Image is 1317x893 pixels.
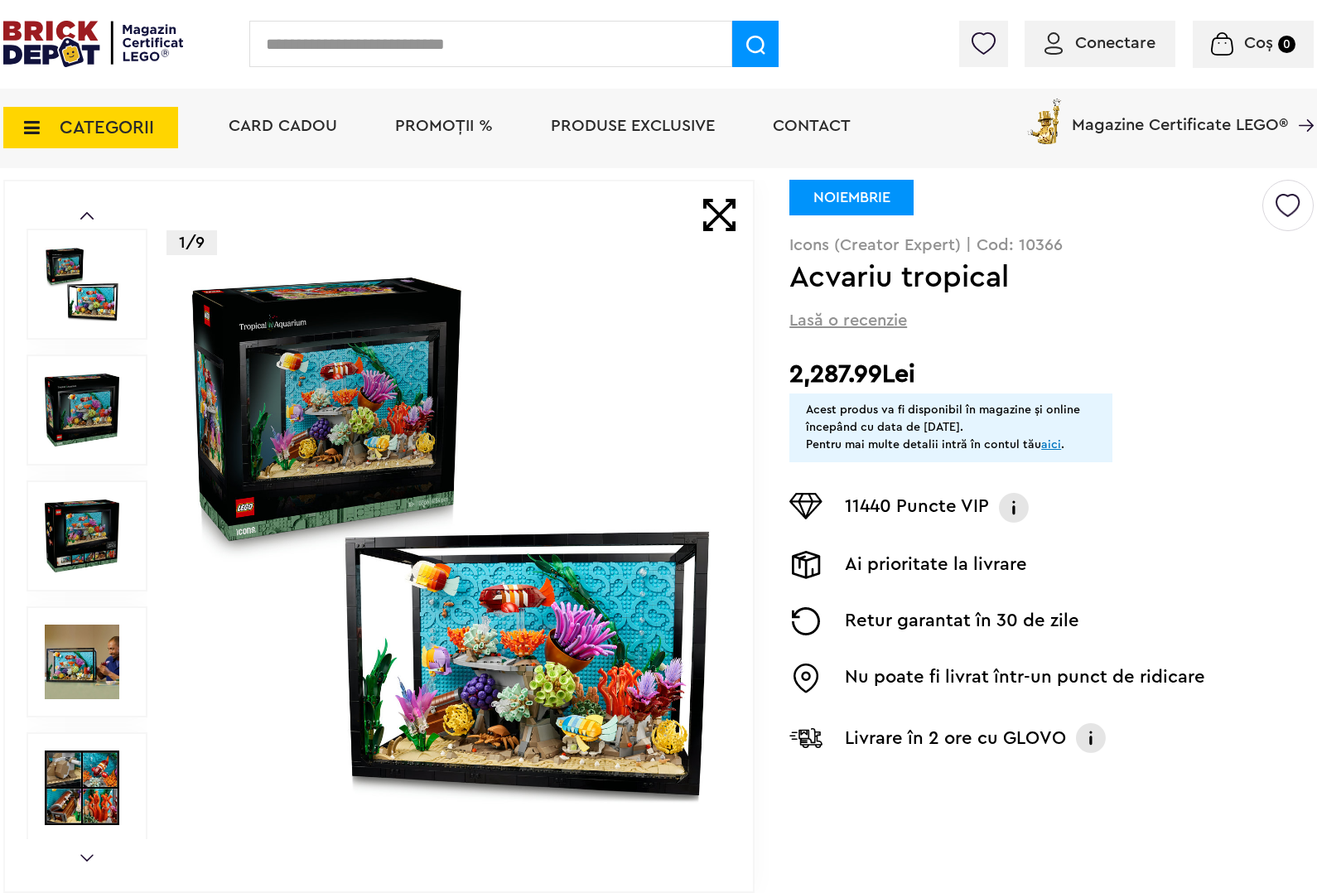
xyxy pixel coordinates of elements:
a: Magazine Certificate LEGO® [1288,95,1314,112]
a: aici [1041,439,1061,451]
img: Livrare Glovo [789,727,823,748]
p: Icons (Creator Expert) | Cod: 10366 [789,237,1314,253]
a: PROMOȚII % [395,118,493,134]
small: 0 [1278,36,1295,53]
img: LEGO Icons (Creator Expert) Acvariu tropical [45,751,119,825]
a: Card Cadou [229,118,337,134]
span: Coș [1244,35,1273,51]
div: NOIEMBRIE [789,180,914,215]
p: Ai prioritate la livrare [845,551,1027,579]
img: Livrare [789,551,823,579]
img: Acvariu tropical LEGO 10366 [45,499,119,573]
img: Seturi Lego Acvariu tropical [45,625,119,699]
img: Returnare [789,607,823,635]
p: Retur garantat în 30 de zile [845,607,1079,635]
a: Contact [773,118,851,134]
img: Puncte VIP [789,493,823,519]
img: Acvariu tropical [45,247,119,321]
img: Easybox [789,664,823,693]
span: Conectare [1075,35,1155,51]
a: Conectare [1044,35,1155,51]
img: Acvariu tropical [45,373,119,447]
span: Lasă o recenzie [789,309,907,332]
p: Livrare în 2 ore cu GLOVO [845,725,1066,751]
h1: Acvariu tropical [789,263,1260,292]
div: Acest produs va fi disponibil în magazine și online începând cu data de [DATE]. Pentru mai multe ... [806,402,1096,454]
h2: 2,287.99Lei [789,360,1314,389]
span: CATEGORII [60,118,154,137]
img: Acvariu tropical [184,269,717,803]
p: Nu poate fi livrat într-un punct de ridicare [845,664,1205,693]
span: Magazine Certificate LEGO® [1072,95,1288,133]
img: Info VIP [997,493,1030,523]
a: Prev [80,212,94,220]
p: 11440 Puncte VIP [845,493,989,523]
img: Info livrare cu GLOVO [1074,722,1107,755]
p: 1/9 [166,230,217,255]
a: Produse exclusive [551,118,715,134]
a: Next [80,854,94,862]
